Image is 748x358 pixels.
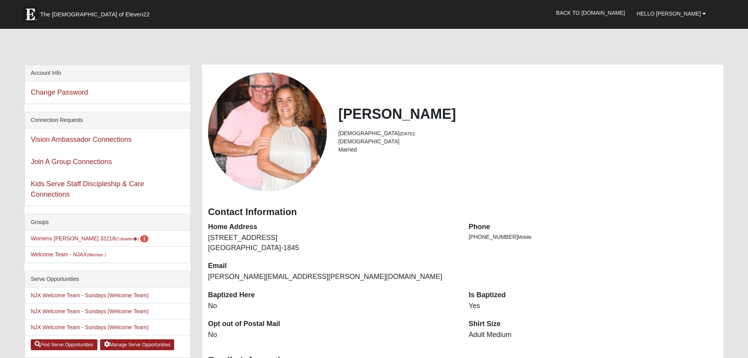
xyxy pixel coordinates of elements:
dd: [STREET_ADDRESS] [GEOGRAPHIC_DATA]-1845 [208,233,457,253]
a: Join A Group Connections [31,158,112,166]
a: Hello [PERSON_NAME] [631,4,712,23]
dd: No [208,301,457,311]
div: Connection Requests [25,112,190,129]
dd: Adult Medium [469,330,718,340]
h3: Contact Information [208,206,718,218]
small: (Coleader ) [115,236,139,241]
span: number of pending members [140,235,148,242]
dt: Opt out of Postal Mail [208,319,457,329]
dd: [PERSON_NAME][EMAIL_ADDRESS][PERSON_NAME][DOMAIN_NAME] [208,272,457,282]
dd: Yes [469,301,718,311]
a: View Fullsize Photo [208,72,327,191]
span: Hello [PERSON_NAME] [637,11,701,17]
li: [DEMOGRAPHIC_DATA] [339,129,718,138]
a: Vision Ambassador Connections [31,136,132,143]
div: Serve Opportunities [25,271,190,287]
dt: Home Address [208,222,457,232]
a: Kids Serve Staff Discipleship & Care Connections [31,180,144,198]
a: Manage Serve Opportunities [100,339,175,350]
a: NJX Welcome Team - Sundays (Welcome Team) [31,324,148,330]
div: Account Info [25,65,190,81]
h2: [PERSON_NAME] [339,106,718,122]
a: NJX Welcome Team - Sundays (Welcome Team) [31,292,148,298]
li: [PHONE_NUMBER] [469,233,718,241]
dt: Phone [469,222,718,232]
img: Eleven22 logo [23,7,38,22]
small: (Member ) [87,252,106,257]
a: Womens [PERSON_NAME] 32218(Coleader) 1 [31,235,148,242]
a: NJX Welcome Team - Sundays (Welcome Team) [31,308,148,314]
small: ([DATE]) [399,131,415,136]
span: Mobile [518,235,531,240]
a: Find Serve Opportunities [31,339,97,350]
a: The [DEMOGRAPHIC_DATA] of Eleven22 [19,3,175,22]
dt: Baptized Here [208,290,457,300]
li: [DEMOGRAPHIC_DATA] [339,138,718,146]
dt: Is Baptized [469,290,718,300]
span: The [DEMOGRAPHIC_DATA] of Eleven22 [40,11,150,18]
div: Groups [25,214,190,231]
a: Back to [DOMAIN_NAME] [550,3,631,23]
a: Change Password [31,88,88,96]
a: Welcome Team - NJAX(Member ) [31,251,106,257]
dt: Shirt Size [469,319,718,329]
dd: No [208,330,457,340]
dt: Email [208,261,457,271]
li: Married [339,146,718,154]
